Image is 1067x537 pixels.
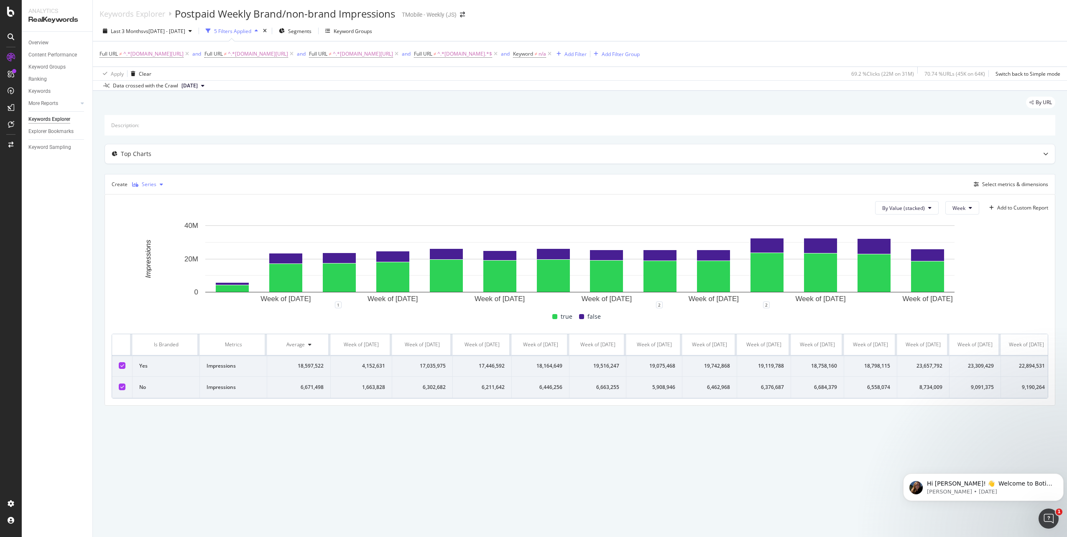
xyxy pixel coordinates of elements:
div: Keyword Groups [28,63,66,72]
span: ≠ [329,50,332,57]
div: Top Charts [121,150,151,158]
button: 5 Filters Applied [202,24,261,38]
div: Content Performance [28,51,77,59]
div: Analytics [28,7,86,15]
button: Switch back to Simple mode [992,67,1060,80]
div: Week of [DATE] [800,341,835,348]
div: Switch back to Simple mode [996,70,1060,77]
div: 6,684,379 [798,384,837,391]
div: Description: [111,122,139,129]
div: Series [142,182,156,187]
div: 6,462,968 [689,384,730,391]
button: Week [945,201,979,215]
span: Full URL [204,50,223,57]
span: ^.*[DOMAIN_NAME][URL] [123,48,184,60]
div: arrow-right-arrow-left [460,12,465,18]
div: 1 [335,302,342,308]
div: Keywords [28,87,51,96]
div: 17,035,975 [399,362,446,370]
text: Week of [DATE] [475,295,525,303]
span: 1 [1056,509,1062,515]
div: legacy label [1026,97,1055,108]
button: Apply [100,67,124,80]
div: Keyword Groups [334,28,372,35]
button: [DATE] [178,81,208,91]
div: Add Filter [564,51,587,58]
div: Keyword Sampling [28,143,71,152]
span: Full URL [309,50,327,57]
div: 6,376,687 [744,384,784,391]
div: Ranking [28,75,47,84]
text: Week of [DATE] [368,295,418,303]
div: Select metrics & dimensions [982,181,1048,188]
span: ^.*[DOMAIN_NAME].*$ [437,48,492,60]
div: Keywords Explorer [28,115,70,124]
button: and [402,50,411,58]
td: Yes [133,355,200,377]
span: ≠ [119,50,122,57]
span: ≠ [534,50,537,57]
div: Week of [DATE] [853,341,888,348]
div: 19,075,468 [633,362,675,370]
text: 0 [194,289,198,297]
div: 18,758,160 [798,362,837,370]
a: Ranking [28,75,87,84]
button: and [501,50,510,58]
a: Keyword Sampling [28,143,87,152]
div: 18,164,649 [518,362,562,370]
div: Postpaid Weekly Brand/non-brand Impressions [175,7,395,21]
div: 9,091,375 [956,384,994,391]
div: 4,152,631 [337,362,385,370]
a: Keywords [28,87,87,96]
div: and [501,50,510,57]
div: 2 [656,302,663,308]
td: Impressions [200,355,267,377]
a: Keyword Groups [28,63,87,72]
div: Apply [111,70,124,77]
div: 19,516,247 [576,362,619,370]
div: Week of [DATE] [580,341,615,348]
iframe: Intercom live chat [1039,509,1059,529]
div: Week of [DATE] [405,341,440,348]
div: More Reports [28,99,58,108]
button: Add Filter Group [590,49,640,59]
div: 6,671,498 [274,384,324,391]
text: 20M [184,255,198,263]
div: 8,734,009 [904,384,942,391]
div: 6,302,682 [399,384,446,391]
div: Metrics [207,341,260,348]
div: 17,446,592 [459,362,505,370]
text: Week of [DATE] [902,295,952,303]
div: 2 [763,302,770,308]
span: Full URL [100,50,118,57]
div: Overview [28,38,48,47]
div: 69.2 % Clicks ( 22M on 31M ) [851,70,914,77]
span: vs [DATE] - [DATE] [143,28,185,35]
div: 70.74 % URLs ( 45K on 64K ) [924,70,985,77]
div: Week of [DATE] [523,341,558,348]
p: Message from Laura, sent 5w ago [27,32,153,40]
a: Keywords Explorer [100,9,165,18]
button: and [192,50,201,58]
div: 6,663,255 [576,384,619,391]
div: Week of [DATE] [344,341,379,348]
a: Content Performance [28,51,87,59]
span: ^.*[DOMAIN_NAME][URL] [333,48,393,60]
div: Average [286,341,305,348]
a: Overview [28,38,87,47]
div: Explorer Bookmarks [28,127,74,136]
text: Impressions [144,240,152,278]
div: 19,742,868 [689,362,730,370]
button: Select metrics & dimensions [970,179,1048,189]
span: ≠ [434,50,436,57]
span: By URL [1036,100,1052,105]
span: Segments [288,28,311,35]
a: Explorer Bookmarks [28,127,87,136]
div: 18,798,115 [851,362,890,370]
span: Keyword [513,50,533,57]
svg: A chart. [112,221,1048,305]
